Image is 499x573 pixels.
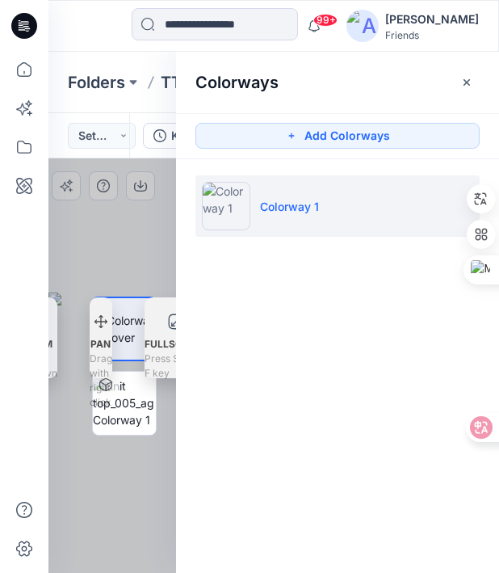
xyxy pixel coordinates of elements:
[145,352,208,381] span: Press Shift + F key
[313,14,338,27] span: 99+
[195,123,480,149] button: Add Colorways
[195,73,279,92] h2: Colorways
[385,29,479,41] div: Friends
[145,337,208,352] span: FULLSCREEN
[90,352,112,410] span: Drag with right click
[90,337,111,352] span: PAN
[93,377,156,428] img: Knit top_005_ag Colorway 1
[385,10,479,29] div: [PERSON_NAME]
[171,127,245,145] div: Knit top_005_ag
[143,123,256,149] button: Knit top_005_ag
[346,10,379,42] img: avatar
[68,71,125,94] a: Folders
[202,182,250,230] img: Colorway 1
[161,71,233,94] a: TTRI-2025_09 一日體驗
[260,198,319,215] p: Colorway 1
